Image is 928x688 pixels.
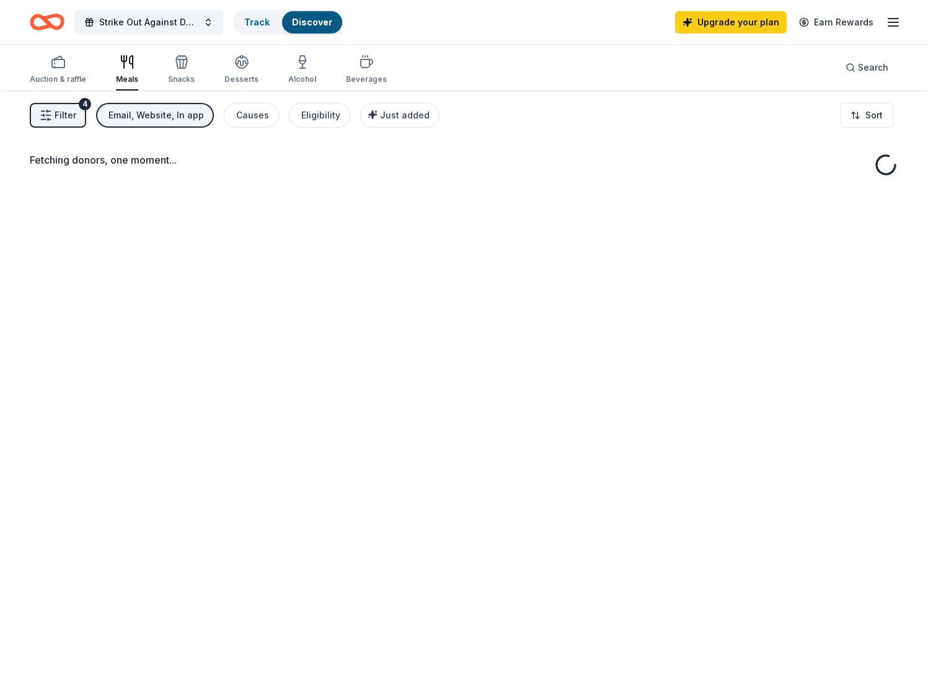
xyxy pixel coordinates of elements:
[288,74,316,84] div: Alcohol
[346,74,387,84] div: Beverages
[236,108,269,123] div: Causes
[380,110,430,120] span: Just added
[116,50,138,90] button: Meals
[865,108,883,123] span: Sort
[224,50,259,90] button: Desserts
[116,74,138,84] div: Meals
[30,7,64,37] a: Home
[675,11,787,33] a: Upgrade your plan
[30,74,86,84] div: Auction & raffle
[99,15,198,30] span: Strike Out Against Domestic Violence
[108,108,204,123] div: Email, Website, In app
[836,55,898,80] button: Search
[292,17,332,27] a: Discover
[96,103,214,128] button: Email, Website, In app
[792,11,881,33] a: Earn Rewards
[55,108,76,123] span: Filter
[360,103,440,128] button: Just added
[288,50,316,90] button: Alcohol
[30,103,86,128] button: Filter4
[79,98,91,110] div: 4
[289,103,350,128] button: Eligibility
[224,74,259,84] div: Desserts
[224,103,279,128] button: Causes
[346,50,387,90] button: Beverages
[301,108,340,123] div: Eligibility
[168,74,195,84] div: Snacks
[30,152,898,167] div: Fetching donors, one moment...
[30,50,86,90] button: Auction & raffle
[858,60,888,75] span: Search
[168,50,195,90] button: Snacks
[840,103,893,128] button: Sort
[74,10,223,35] button: Strike Out Against Domestic Violence
[244,17,270,27] a: Track
[233,10,343,35] button: TrackDiscover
